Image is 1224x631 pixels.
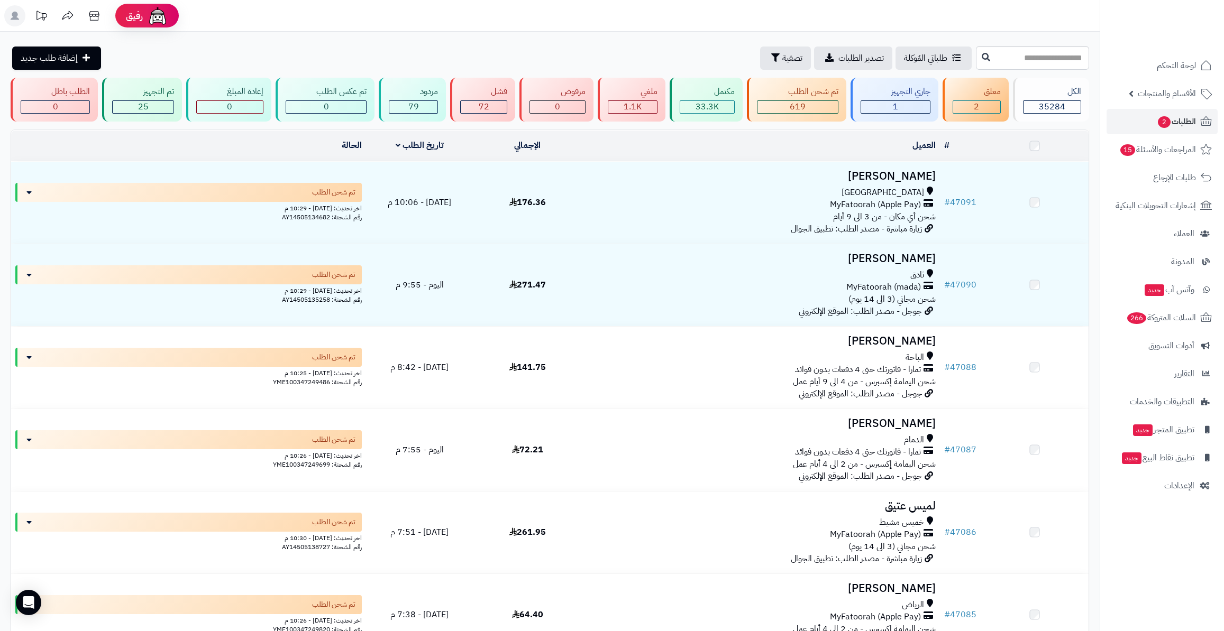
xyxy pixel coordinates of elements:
[1157,114,1196,129] span: الطلبات
[1164,478,1194,493] span: الإعدادات
[12,47,101,70] a: إضافة طلب جديد
[944,196,976,209] a: #47091
[1107,137,1218,162] a: المراجعات والأسئلة15
[842,187,924,199] span: [GEOGRAPHIC_DATA]
[944,196,950,209] span: #
[1039,100,1065,113] span: 35284
[312,352,355,363] span: تم شحن الطلب
[814,47,892,70] a: تصدير الطلبات
[396,443,444,456] span: اليوم - 7:55 م
[1138,86,1196,101] span: الأقسام والمنتجات
[100,78,184,122] a: تم التجهيز 25
[1144,282,1194,297] span: وآتس آب
[555,100,560,113] span: 0
[790,100,806,113] span: 619
[974,100,979,113] span: 2
[53,100,58,113] span: 0
[944,608,976,621] a: #47085
[21,52,78,64] span: إضافة طلب جديد
[1011,78,1091,122] a: الكل35284
[1148,338,1194,353] span: أدوات التسويق
[904,434,924,446] span: الدمام
[757,101,837,113] div: 619
[1107,165,1218,190] a: طلبات الإرجاع
[760,47,811,70] button: تصفية
[782,52,802,64] span: تصفية
[126,10,143,22] span: رفيق
[1107,53,1218,78] a: لوحة التحكم
[273,460,362,469] span: رقم الشحنة: YME100347249699
[509,279,546,291] span: 271.47
[902,599,924,611] span: الرياض
[608,86,657,98] div: ملغي
[791,222,922,235] span: زيارة مباشرة - مصدر الطلب: تطبيق الجوال
[21,101,89,113] div: 0
[791,552,922,565] span: زيارة مباشرة - مصدر الطلب: تطبيق الجوال
[1157,58,1196,73] span: لوحة التحكم
[530,101,584,113] div: 0
[286,101,366,113] div: 0
[910,269,924,281] span: ثادق
[757,86,838,98] div: تم شحن الطلب
[586,582,936,595] h3: [PERSON_NAME]
[15,367,362,378] div: اخر تحديث: [DATE] - 10:25 م
[833,210,936,223] span: شحن أي مكان - من 3 الى 9 أيام
[390,608,449,621] span: [DATE] - 7:38 م
[509,196,546,209] span: 176.36
[1153,170,1196,185] span: طلبات الإرجاع
[586,170,936,182] h3: [PERSON_NAME]
[944,279,950,291] span: #
[830,199,921,211] span: MyFatoorah (Apple Pay)
[680,101,734,113] div: 33340
[273,377,362,387] span: رقم الشحنة: YME100347249486
[514,139,541,152] a: الإجمالي
[15,202,362,213] div: اخر تحديث: [DATE] - 10:29 م
[197,101,263,113] div: 0
[953,86,1000,98] div: معلق
[912,139,936,152] a: العميل
[896,47,972,70] a: طلباتي المُوكلة
[668,78,745,122] a: مكتمل 33.3K
[282,212,362,222] span: رقم الشحنة: AY14505134682
[512,608,543,621] span: 64.40
[1126,310,1196,325] span: السلات المتروكة
[696,100,719,113] span: 33.3K
[1132,422,1194,437] span: تطبيق المتجر
[1107,193,1218,218] a: إشعارات التحويلات البنكية
[273,78,377,122] a: تم عكس الطلب 0
[586,335,936,347] h3: [PERSON_NAME]
[286,86,367,98] div: تم عكس الطلب
[1122,452,1141,464] span: جديد
[15,284,362,295] div: اخر تحديث: [DATE] - 10:29 م
[1121,450,1194,465] span: تطبيق نقاط البيع
[312,434,355,445] span: تم شحن الطلب
[861,101,930,113] div: 1
[113,101,173,113] div: 25
[184,78,273,122] a: إعادة المبلغ 0
[1107,277,1218,302] a: وآتس آبجديد
[390,361,449,374] span: [DATE] - 8:42 م
[461,101,507,113] div: 72
[8,78,100,122] a: الطلب باطل 0
[408,100,419,113] span: 79
[1023,86,1081,98] div: الكل
[799,305,922,318] span: جوجل - مصدر الطلب: الموقع الإلكتروني
[1107,305,1218,330] a: السلات المتروكة266
[479,100,489,113] span: 72
[396,139,444,152] a: تاريخ الطلب
[944,608,950,621] span: #
[848,78,940,122] a: جاري التجهيز 1
[1171,254,1194,269] span: المدونة
[940,78,1010,122] a: معلق 2
[624,100,642,113] span: 1.1K
[608,101,657,113] div: 1146
[312,517,355,527] span: تم شحن الطلب
[1107,473,1218,498] a: الإعدادات
[586,253,936,265] h3: [PERSON_NAME]
[793,375,936,388] span: شحن اليمامة إكسبرس - من 4 الى 9 أيام عمل
[1145,284,1164,296] span: جديد
[1107,109,1218,134] a: الطلبات2
[377,78,447,122] a: مردود 79
[15,614,362,625] div: اخر تحديث: [DATE] - 10:26 م
[1158,116,1171,128] span: 2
